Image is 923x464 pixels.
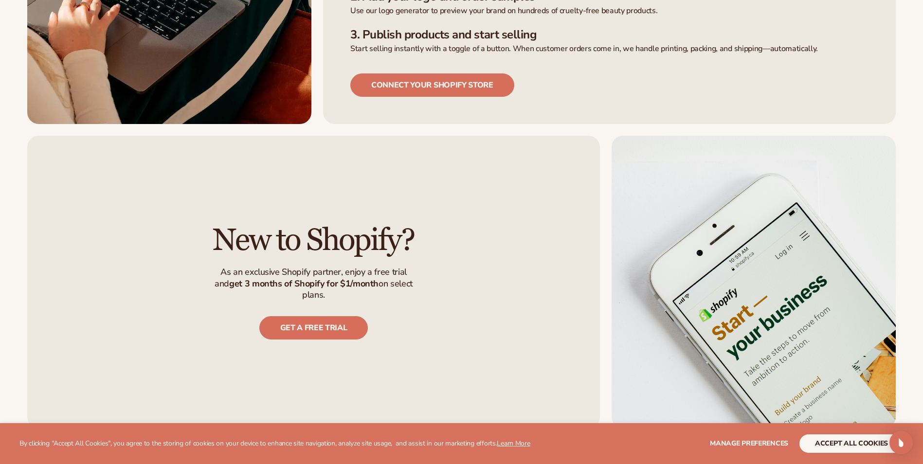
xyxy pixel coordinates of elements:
a: Connect your shopify store [350,73,514,97]
button: accept all cookies [799,434,904,453]
h3: 3. Publish products and start selling [350,28,869,42]
button: Manage preferences [710,434,788,453]
p: By clicking "Accept All Cookies", you agree to the storing of cookies on your device to enhance s... [19,440,530,448]
strong: get 3 months of Shopify for $1/month [229,278,379,289]
div: Open Intercom Messenger [889,431,913,454]
span: Manage preferences [710,439,788,448]
p: Use our logo generator to preview your brand on hundreds of cruelty-free beauty products. [350,6,869,16]
h2: New to Shopify? [213,224,414,257]
a: Learn More [497,439,530,448]
p: As an exclusive Shopify partner, enjoy a free trial and on select plans. [208,267,419,301]
img: Shopify login screen on phone. [612,136,896,428]
p: Start selling instantly with a toggle of a button. When customer orders come in, we handle printi... [350,44,869,54]
a: get a free trial [259,316,368,339]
